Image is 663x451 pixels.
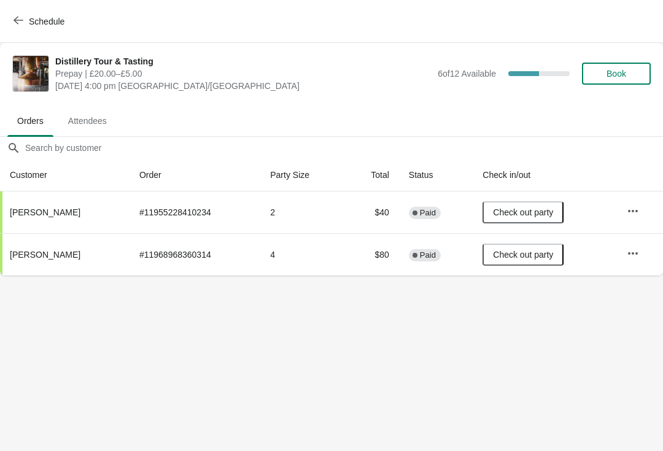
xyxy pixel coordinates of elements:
button: Book [582,63,651,85]
span: Check out party [493,207,553,217]
span: [PERSON_NAME] [10,250,80,260]
span: Orders [7,110,53,132]
td: 2 [260,191,344,233]
button: Check out party [483,244,564,266]
span: 6 of 12 Available [438,69,496,79]
td: 4 [260,233,344,276]
th: Check in/out [473,159,617,191]
button: Check out party [483,201,564,223]
input: Search by customer [25,137,663,159]
span: Attendees [58,110,117,132]
td: # 11968968360314 [130,233,260,276]
button: Schedule [6,10,74,33]
td: # 11955228410234 [130,191,260,233]
span: Check out party [493,250,553,260]
span: Schedule [29,17,64,26]
th: Status [399,159,473,191]
span: [PERSON_NAME] [10,207,80,217]
img: Distillery Tour & Tasting [13,56,48,91]
th: Party Size [260,159,344,191]
td: $40 [345,191,399,233]
span: [DATE] 4:00 pm [GEOGRAPHIC_DATA]/[GEOGRAPHIC_DATA] [55,80,432,92]
span: Distillery Tour & Tasting [55,55,432,67]
th: Total [345,159,399,191]
span: Prepay | £20.00–£5.00 [55,67,432,80]
span: Book [607,69,626,79]
td: $80 [345,233,399,276]
span: Paid [420,250,436,260]
span: Paid [420,208,436,218]
th: Order [130,159,260,191]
